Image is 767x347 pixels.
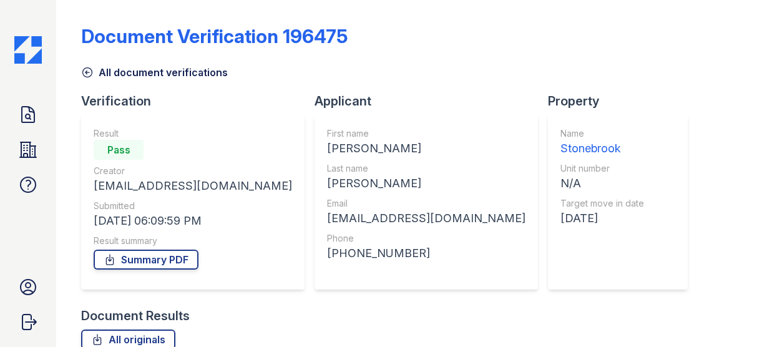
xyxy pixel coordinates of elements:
[560,127,644,157] a: Name Stonebrook
[14,36,42,64] img: CE_Icon_Blue-c292c112584629df590d857e76928e9f676e5b41ef8f769ba2f05ee15b207248.png
[327,127,525,140] div: First name
[327,175,525,192] div: [PERSON_NAME]
[327,245,525,262] div: [PHONE_NUMBER]
[94,177,292,195] div: [EMAIL_ADDRESS][DOMAIN_NAME]
[560,175,644,192] div: N/A
[560,197,644,210] div: Target move in date
[94,127,292,140] div: Result
[81,92,315,110] div: Verification
[81,65,228,80] a: All document verifications
[560,140,644,157] div: Stonebrook
[81,307,190,325] div: Document Results
[94,235,292,247] div: Result summary
[94,200,292,212] div: Submitted
[327,197,525,210] div: Email
[81,25,348,47] div: Document Verification 196475
[560,162,644,175] div: Unit number
[94,250,198,270] a: Summary PDF
[327,162,525,175] div: Last name
[327,210,525,227] div: [EMAIL_ADDRESS][DOMAIN_NAME]
[327,232,525,245] div: Phone
[94,212,292,230] div: [DATE] 06:09:59 PM
[560,210,644,227] div: [DATE]
[94,165,292,177] div: Creator
[94,140,144,160] div: Pass
[315,92,548,110] div: Applicant
[560,127,644,140] div: Name
[327,140,525,157] div: [PERSON_NAME]
[548,92,698,110] div: Property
